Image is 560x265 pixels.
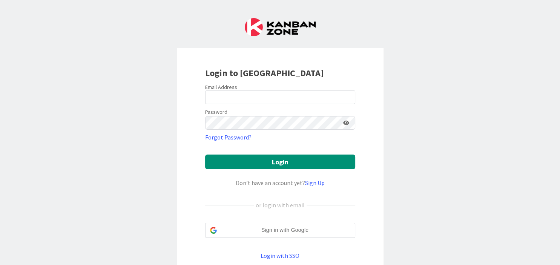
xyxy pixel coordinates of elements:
label: Email Address [205,84,237,90]
div: Don’t have an account yet? [205,178,355,187]
div: Sign in with Google [205,223,355,238]
img: Kanban Zone [245,18,316,36]
a: Forgot Password? [205,133,252,142]
b: Login to [GEOGRAPHIC_DATA] [205,67,324,79]
span: Sign in with Google [220,226,350,234]
a: Login with SSO [261,252,299,259]
a: Sign Up [305,179,325,187]
button: Login [205,155,355,169]
div: or login with email [254,201,307,210]
label: Password [205,108,227,116]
